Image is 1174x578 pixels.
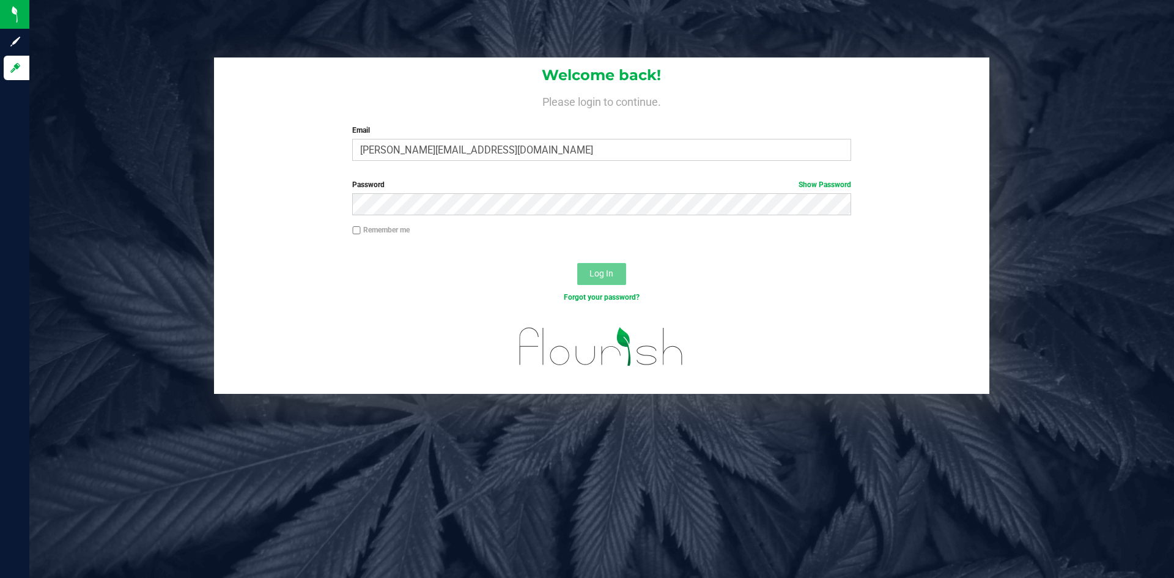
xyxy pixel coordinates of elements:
[352,180,385,189] span: Password
[504,316,698,378] img: flourish_logo.svg
[589,269,613,278] span: Log In
[352,226,361,235] input: Remember me
[9,62,21,74] inline-svg: Log in
[799,180,851,189] a: Show Password
[214,67,989,83] h1: Welcome back!
[9,35,21,48] inline-svg: Sign up
[352,125,851,136] label: Email
[352,224,410,235] label: Remember me
[564,293,640,302] a: Forgot your password?
[577,263,626,285] button: Log In
[214,93,989,108] h4: Please login to continue.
